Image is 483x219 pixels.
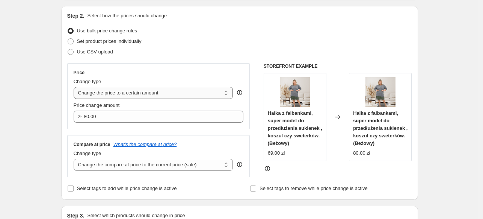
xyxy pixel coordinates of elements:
[113,141,177,147] button: What's the compare at price?
[353,110,408,146] span: Halka z falbankami, super model do przedłużenia sukienek , koszul czy sweterków. (Beżowy)
[268,110,322,146] span: Halka z falbankami, super model do przedłużenia sukienek , koszul czy sweterków. (Beżowy)
[74,141,110,148] h3: Compare at price
[365,77,395,107] img: Bez-tytulu-1080-x-1080-px-4_80x.png
[260,186,368,191] span: Select tags to remove while price change is active
[236,89,243,96] div: help
[77,28,137,33] span: Use bulk price change rules
[280,77,310,107] img: Bez-tytulu-1080-x-1080-px-4_80x.png
[353,149,370,157] div: 80.00 zł
[268,149,285,157] div: 69.00 zł
[78,114,82,119] span: zł
[84,111,232,123] input: 80.00
[77,186,177,191] span: Select tags to add while price change is active
[74,70,85,76] h3: Price
[87,12,167,20] p: Select how the prices should change
[264,63,412,69] h6: STOREFRONT EXAMPLE
[67,12,85,20] h2: Step 2.
[77,38,142,44] span: Set product prices individually
[74,102,120,108] span: Price change amount
[236,161,243,168] div: help
[74,151,101,156] span: Change type
[77,49,113,55] span: Use CSV upload
[74,79,101,84] span: Change type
